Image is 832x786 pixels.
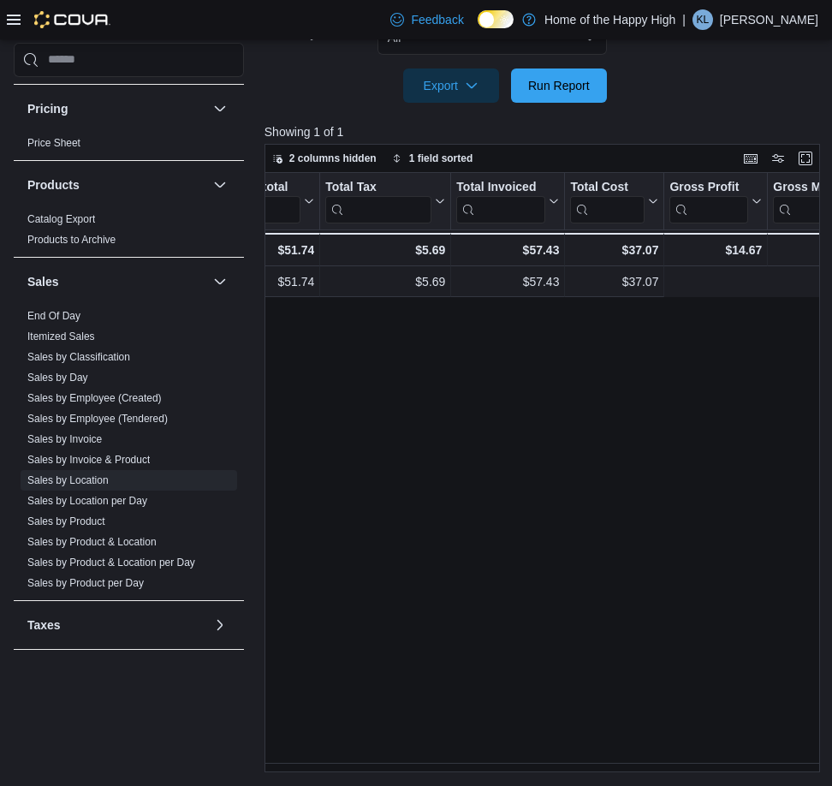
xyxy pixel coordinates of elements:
[27,494,147,508] span: Sales by Location per Day
[403,68,499,103] button: Export
[27,176,80,194] h3: Products
[210,271,230,292] button: Sales
[27,330,95,342] a: Itemized Sales
[27,536,157,548] a: Sales by Product & Location
[27,330,95,343] span: Itemized Sales
[27,556,195,569] span: Sales by Product & Location per Day
[240,240,314,260] div: $51.74
[27,176,206,194] button: Products
[478,28,478,29] span: Dark Mode
[27,213,95,225] a: Catalog Export
[27,391,162,405] span: Sales by Employee (Created)
[383,3,470,37] a: Feedback
[325,240,445,260] div: $5.69
[478,10,514,28] input: Dark Mode
[210,615,230,635] button: Taxes
[27,100,68,117] h3: Pricing
[27,273,59,290] h3: Sales
[27,371,88,384] span: Sales by Day
[27,136,80,150] span: Price Sheet
[27,474,109,486] a: Sales by Location
[264,123,826,140] p: Showing 1 of 1
[27,273,206,290] button: Sales
[27,576,144,590] span: Sales by Product per Day
[740,148,761,169] button: Keyboard shortcuts
[27,473,109,487] span: Sales by Location
[413,68,489,103] span: Export
[27,100,206,117] button: Pricing
[768,148,788,169] button: Display options
[27,577,144,589] a: Sales by Product per Day
[27,351,130,363] a: Sales by Classification
[27,557,195,569] a: Sales by Product & Location per Day
[27,234,116,246] a: Products to Archive
[544,9,675,30] p: Home of the Happy High
[697,9,710,30] span: KL
[27,350,130,364] span: Sales by Classification
[27,309,80,323] span: End Of Day
[210,98,230,119] button: Pricing
[27,432,102,446] span: Sales by Invoice
[795,148,816,169] button: Enter fullscreen
[34,11,110,28] img: Cova
[289,152,377,165] span: 2 columns hidden
[27,310,80,322] a: End Of Day
[27,535,157,549] span: Sales by Product & Location
[456,240,559,260] div: $57.43
[409,152,473,165] span: 1 field sorted
[682,9,686,30] p: |
[27,412,168,426] span: Sales by Employee (Tendered)
[528,77,590,94] span: Run Report
[27,453,150,467] span: Sales by Invoice & Product
[27,454,150,466] a: Sales by Invoice & Product
[27,137,80,149] a: Price Sheet
[27,495,147,507] a: Sales by Location per Day
[27,392,162,404] a: Sales by Employee (Created)
[27,515,105,528] span: Sales by Product
[385,148,480,169] button: 1 field sorted
[669,240,762,260] div: $14.67
[411,11,463,28] span: Feedback
[27,372,88,384] a: Sales by Day
[27,616,61,634] h3: Taxes
[27,433,102,445] a: Sales by Invoice
[511,68,607,103] button: Run Report
[692,9,713,30] div: Kara Ludwar
[27,212,95,226] span: Catalog Export
[570,240,658,260] div: $37.07
[265,148,383,169] button: 2 columns hidden
[27,515,105,527] a: Sales by Product
[210,175,230,195] button: Products
[720,9,818,30] p: [PERSON_NAME]
[27,616,206,634] button: Taxes
[14,306,244,600] div: Sales
[27,233,116,247] span: Products to Archive
[14,209,244,257] div: Products
[14,133,244,160] div: Pricing
[27,413,168,425] a: Sales by Employee (Tendered)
